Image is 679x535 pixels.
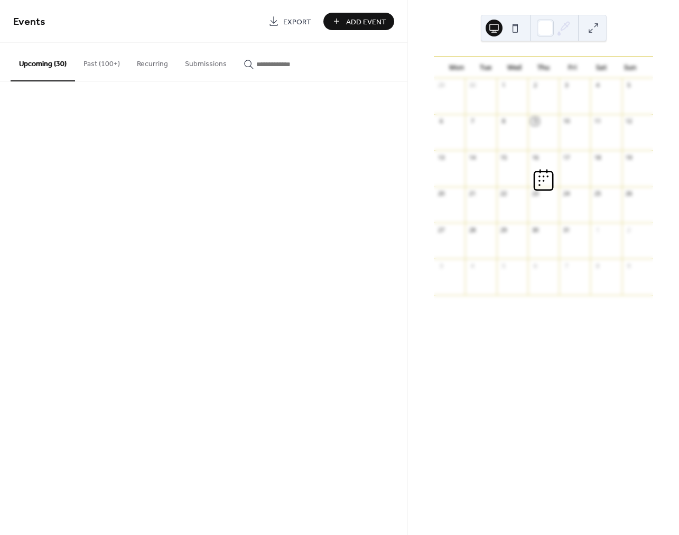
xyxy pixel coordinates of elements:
[616,57,645,78] div: Sun
[593,117,601,125] div: 11
[593,226,601,234] div: 1
[531,117,539,125] div: 9
[593,153,601,161] div: 18
[625,117,633,125] div: 12
[261,13,319,30] a: Export
[562,226,570,234] div: 31
[437,190,445,198] div: 20
[468,81,476,89] div: 30
[346,16,386,27] span: Add Event
[437,262,445,270] div: 3
[587,57,616,78] div: Sat
[593,81,601,89] div: 4
[625,81,633,89] div: 5
[468,190,476,198] div: 21
[531,153,539,161] div: 16
[531,262,539,270] div: 6
[531,190,539,198] div: 23
[562,190,570,198] div: 24
[500,81,508,89] div: 1
[437,226,445,234] div: 27
[468,153,476,161] div: 14
[437,81,445,89] div: 29
[529,57,558,78] div: Thu
[128,43,176,80] button: Recurring
[562,81,570,89] div: 3
[625,153,633,161] div: 19
[562,153,570,161] div: 17
[283,16,311,27] span: Export
[471,57,500,78] div: Tue
[500,262,508,270] div: 5
[500,117,508,125] div: 8
[468,262,476,270] div: 4
[468,117,476,125] div: 7
[176,43,235,80] button: Submissions
[75,43,128,80] button: Past (100+)
[323,13,394,30] button: Add Event
[500,153,508,161] div: 15
[625,226,633,234] div: 2
[11,43,75,81] button: Upcoming (30)
[468,226,476,234] div: 28
[531,226,539,234] div: 30
[558,57,587,78] div: Fri
[437,117,445,125] div: 6
[500,226,508,234] div: 29
[593,262,601,270] div: 8
[531,81,539,89] div: 2
[437,153,445,161] div: 13
[442,57,471,78] div: Mon
[500,57,529,78] div: Wed
[13,12,45,32] span: Events
[562,117,570,125] div: 10
[500,190,508,198] div: 22
[625,190,633,198] div: 26
[562,262,570,270] div: 7
[593,190,601,198] div: 25
[625,262,633,270] div: 9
